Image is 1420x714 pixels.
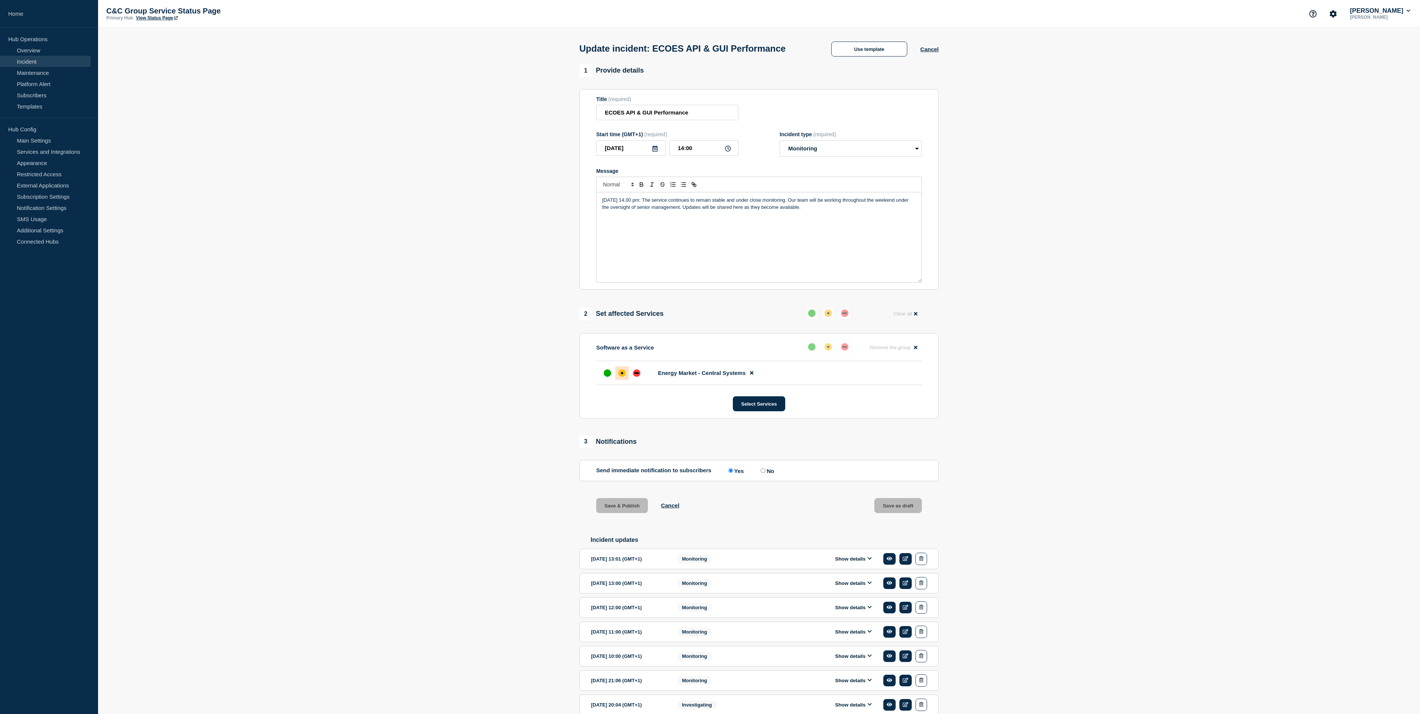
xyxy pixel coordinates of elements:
div: [DATE] 20:04 (GMT+1) [591,699,666,711]
span: Monitoring [677,555,712,563]
button: Show details [833,653,874,659]
label: No [759,467,774,474]
div: [DATE] 12:00 (GMT+1) [591,601,666,614]
button: Show details [833,604,874,611]
button: Remove the group [865,340,922,355]
p: C&C Group Service Status Page [106,7,256,15]
span: (required) [645,131,667,137]
div: Send immediate notification to subscribers [596,467,922,474]
div: affected [825,343,832,351]
button: Toggle bulleted list [678,180,689,189]
button: down [838,306,851,320]
button: Toggle ordered list [668,180,678,189]
button: Support [1305,6,1321,22]
span: Monitoring [677,579,712,588]
div: affected [618,369,626,377]
button: Save as draft [874,498,922,513]
span: 2 [579,308,592,320]
div: Message [596,168,922,174]
input: Yes [728,468,733,473]
div: Incident type [780,131,922,137]
p: [PERSON_NAME] [1349,15,1412,20]
span: (required) [608,96,631,102]
button: Show details [833,677,874,684]
button: up [805,306,819,320]
button: Save & Publish [596,498,648,513]
p: [DATE] 14.00 pm: The service continues to remain stable and under close monitoring. Our team will... [602,197,916,211]
div: affected [825,309,832,317]
div: up [808,343,816,351]
span: Investigating [677,701,717,709]
span: 3 [579,435,592,448]
div: [DATE] 11:00 (GMT+1) [591,626,666,638]
button: Show details [833,556,874,562]
div: [DATE] 10:00 (GMT+1) [591,650,666,662]
button: Use template [831,42,907,57]
button: Toggle italic text [647,180,657,189]
button: Select Services [733,396,785,411]
a: View Status Page [136,15,177,21]
div: Provide details [579,64,644,77]
input: No [761,468,765,473]
div: [DATE] 13:01 (GMT+1) [591,553,666,565]
h2: Incident updates [591,537,939,543]
button: Toggle bold text [636,180,647,189]
span: (required) [813,131,836,137]
input: HH:MM [669,140,738,156]
span: Monitoring [677,652,712,660]
button: [PERSON_NAME] [1349,7,1412,15]
div: Message [597,192,921,282]
span: Remove the group [869,345,911,350]
button: Cancel [661,502,679,509]
input: YYYY-MM-DD [596,140,665,156]
span: Monitoring [677,676,712,685]
button: Show details [833,580,874,586]
div: down [841,343,848,351]
span: Monitoring [677,628,712,636]
p: Send immediate notification to subscribers [596,467,711,474]
div: up [808,309,816,317]
p: Software as a Service [596,344,654,351]
button: Account settings [1325,6,1341,22]
div: Title [596,96,738,102]
input: Title [596,105,738,120]
div: down [841,309,848,317]
h1: Update incident: ECOES API & GUI Performance [579,43,786,54]
div: [DATE] 13:00 (GMT+1) [591,577,666,589]
button: Cancel [920,46,939,52]
span: Monitoring [677,603,712,612]
span: Font size [600,180,636,189]
button: affected [822,306,835,320]
div: Set affected Services [579,308,664,320]
button: Clear all [889,306,922,321]
span: 1 [579,64,592,77]
select: Incident type [780,140,922,157]
button: Toggle link [689,180,699,189]
div: down [633,369,640,377]
label: Yes [726,467,744,474]
div: up [604,369,611,377]
button: Show details [833,702,874,708]
div: Start time (GMT+1) [596,131,738,137]
button: Show details [833,629,874,635]
p: Primary Hub [106,15,133,21]
button: up [805,340,819,354]
button: Toggle strikethrough text [657,180,668,189]
span: Energy Market - Central Systems [658,370,746,376]
div: Notifications [579,435,637,448]
button: down [838,340,851,354]
div: [DATE] 21:06 (GMT+1) [591,674,666,687]
button: affected [822,340,835,354]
